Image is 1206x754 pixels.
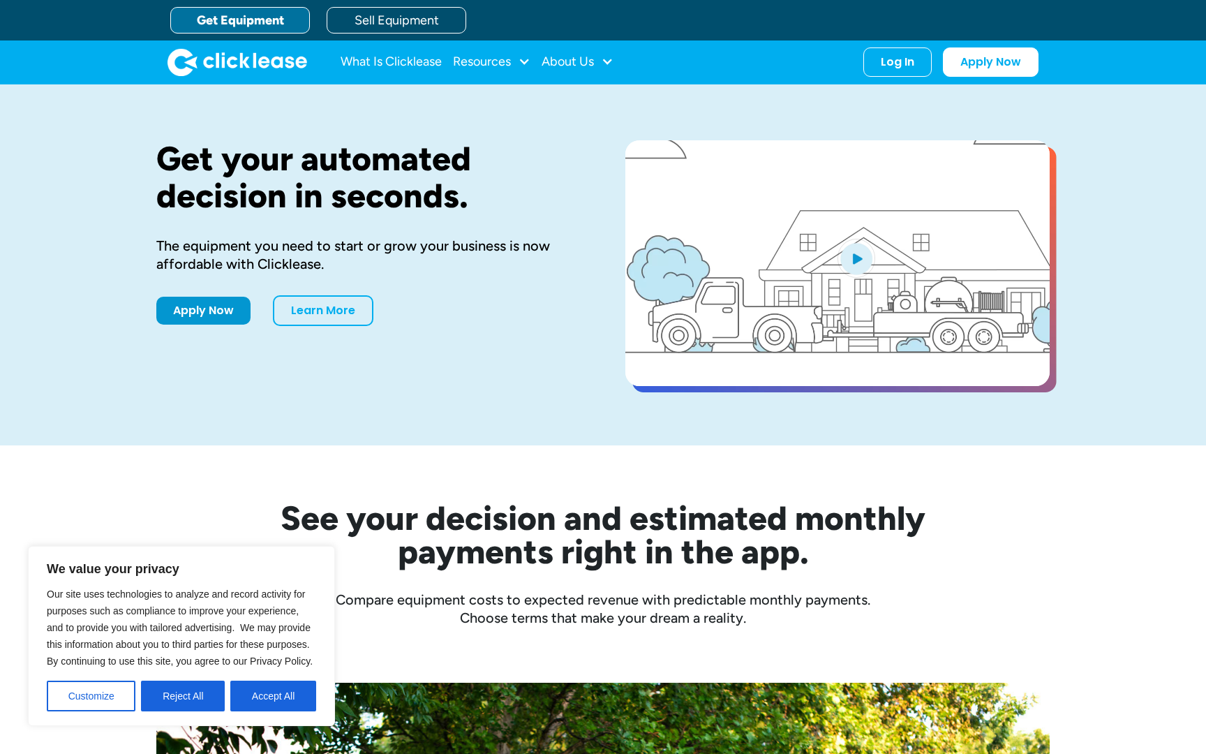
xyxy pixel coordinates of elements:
[156,297,251,325] a: Apply Now
[28,546,335,726] div: We value your privacy
[881,55,914,69] div: Log In
[542,48,613,76] div: About Us
[47,589,313,667] span: Our site uses technologies to analyze and record activity for purposes such as compliance to impr...
[625,140,1050,386] a: open lightbox
[327,7,466,34] a: Sell Equipment
[156,591,1050,627] div: Compare equipment costs to expected revenue with predictable monthly payments. Choose terms that ...
[167,48,307,76] img: Clicklease logo
[837,239,875,278] img: Blue play button logo on a light blue circular background
[943,47,1038,77] a: Apply Now
[47,681,135,711] button: Customize
[141,681,225,711] button: Reject All
[341,48,442,76] a: What Is Clicklease
[212,501,994,568] h2: See your decision and estimated monthly payments right in the app.
[47,561,316,577] p: We value your privacy
[273,295,373,326] a: Learn More
[170,7,310,34] a: Get Equipment
[156,237,581,273] div: The equipment you need to start or grow your business is now affordable with Clicklease.
[453,48,530,76] div: Resources
[156,140,581,214] h1: Get your automated decision in seconds.
[230,681,316,711] button: Accept All
[167,48,307,76] a: home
